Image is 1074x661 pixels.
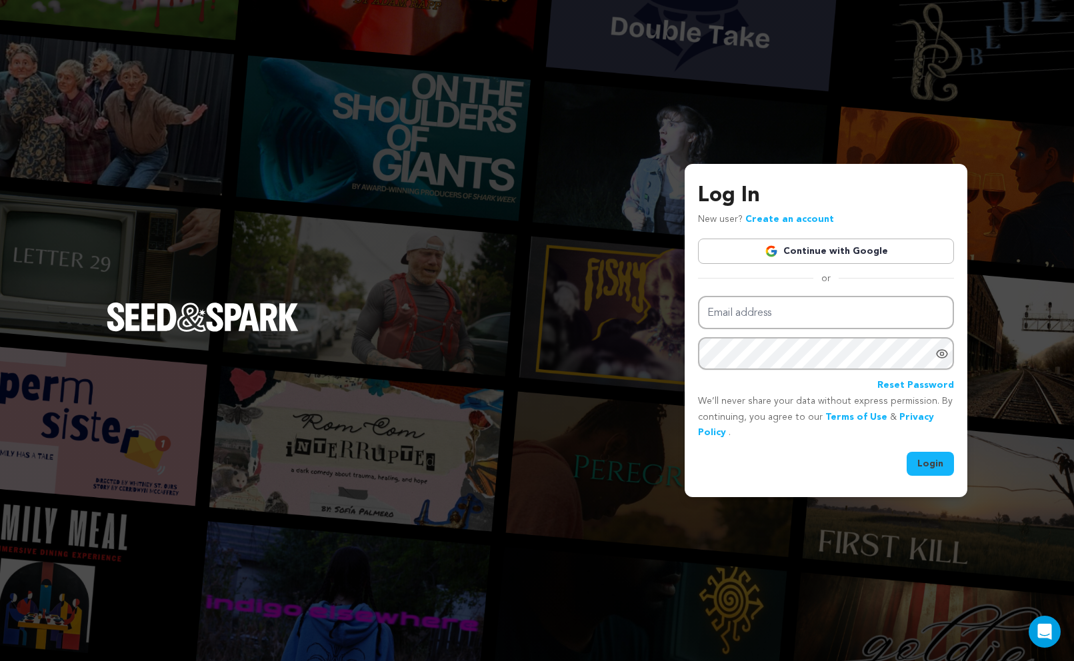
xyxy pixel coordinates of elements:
p: New user? [698,212,834,228]
h3: Log In [698,180,954,212]
img: Google logo [765,245,778,258]
img: Seed&Spark Logo [107,303,299,332]
a: Reset Password [877,378,954,394]
span: or [813,272,839,285]
input: Email address [698,296,954,330]
a: Create an account [745,215,834,224]
a: Seed&Spark Homepage [107,303,299,358]
button: Login [907,452,954,476]
a: Terms of Use [825,412,887,422]
a: Show password as plain text. Warning: this will display your password on the screen. [935,347,949,360]
a: Continue with Google [698,239,954,264]
div: Open Intercom Messenger [1029,616,1061,648]
p: We’ll never share your data without express permission. By continuing, you agree to our & . [698,394,954,441]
